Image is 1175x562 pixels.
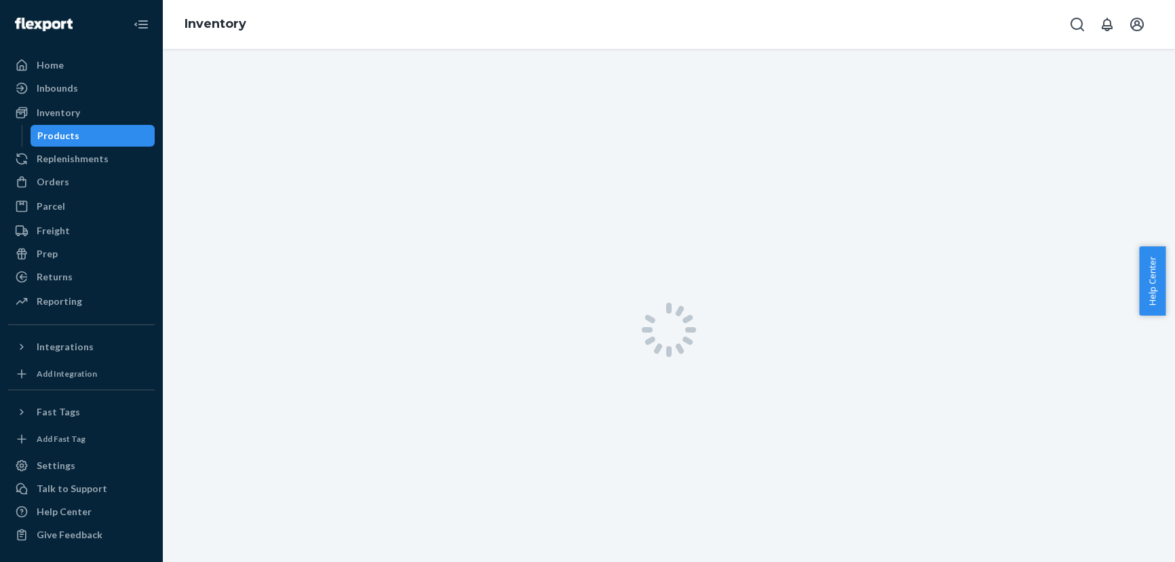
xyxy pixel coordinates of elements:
a: Inventory [8,102,155,124]
a: Products [31,125,155,147]
a: Prep [8,243,155,265]
div: Fast Tags [37,405,80,419]
div: Products [37,129,79,143]
div: Replenishments [37,152,109,166]
img: Flexport logo [15,18,73,31]
div: Inventory [37,106,80,119]
button: Integrations [8,336,155,358]
button: Help Center [1139,246,1166,316]
button: Fast Tags [8,401,155,423]
a: Reporting [8,291,155,312]
a: Talk to Support [8,478,155,500]
a: Inventory [185,16,246,31]
button: Open Search Box [1064,11,1091,38]
a: Orders [8,171,155,193]
a: Inbounds [8,77,155,99]
div: Talk to Support [37,482,107,495]
a: Settings [8,455,155,476]
button: Close Navigation [128,11,155,38]
button: Give Feedback [8,524,155,546]
a: Help Center [8,501,155,523]
a: Parcel [8,195,155,217]
div: Prep [37,247,58,261]
a: Replenishments [8,148,155,170]
div: Reporting [37,295,82,308]
div: Add Integration [37,368,97,379]
div: Inbounds [37,81,78,95]
a: Add Integration [8,363,155,384]
a: Returns [8,266,155,288]
div: Home [37,58,64,72]
div: Returns [37,270,73,284]
div: Settings [37,459,75,472]
ol: breadcrumbs [174,5,257,44]
div: Help Center [37,505,92,519]
button: Open account menu [1123,11,1151,38]
a: Freight [8,220,155,242]
div: Add Fast Tag [37,433,85,445]
button: Open notifications [1094,11,1121,38]
div: Parcel [37,200,65,213]
a: Add Fast Tag [8,428,155,449]
div: Integrations [37,340,94,354]
div: Give Feedback [37,528,102,542]
a: Home [8,54,155,76]
div: Orders [37,175,69,189]
div: Freight [37,224,70,238]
